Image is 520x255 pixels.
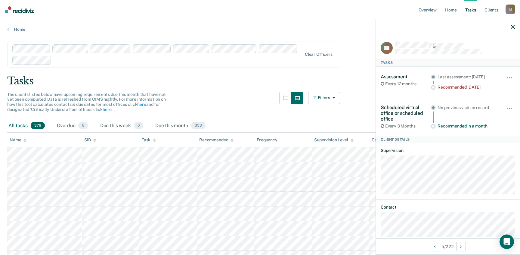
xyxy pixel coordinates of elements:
[56,119,89,133] div: Overdue
[381,105,431,122] div: Scheduled virtual office or scheduled office
[99,119,144,133] div: Due this week
[5,6,34,13] img: Recidiviz
[137,102,146,107] a: here
[103,107,111,112] a: here
[7,119,46,133] div: All tasks
[257,137,277,143] div: Frequency
[7,75,513,87] div: Tasks
[10,137,26,143] div: Name
[7,27,513,32] a: Home
[506,5,515,14] div: I U
[438,105,498,110] div: No previous visit on record
[142,137,156,143] div: Task
[381,148,515,153] dt: Supervision
[430,242,439,251] button: Previous Client
[305,52,333,57] div: Clear officers
[314,137,354,143] div: Supervision Level
[191,122,206,130] span: 353
[500,235,514,249] div: Open Intercom Messenger
[84,137,97,143] div: SID
[372,137,397,143] div: Case Type
[438,85,498,90] div: Recommended [DATE]
[381,74,431,80] div: Assessment
[438,74,498,80] div: Last assessment: [DATE]
[381,124,431,129] div: Every 3 Months
[456,242,466,251] button: Next Client
[376,238,520,254] div: 5 / 222
[78,122,88,130] span: 8
[308,92,340,104] button: Filters
[376,136,520,143] div: Client Details
[376,59,520,66] div: Tasks
[199,137,234,143] div: Recommended
[134,122,143,130] span: 0
[7,92,166,112] span: The clients listed below have upcoming requirements due this month that have not yet been complet...
[154,119,207,133] div: Due this month
[438,124,498,129] div: Recommended in a month
[381,205,515,210] dt: Contact
[31,122,45,130] span: 376
[381,81,431,87] div: Every 12 months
